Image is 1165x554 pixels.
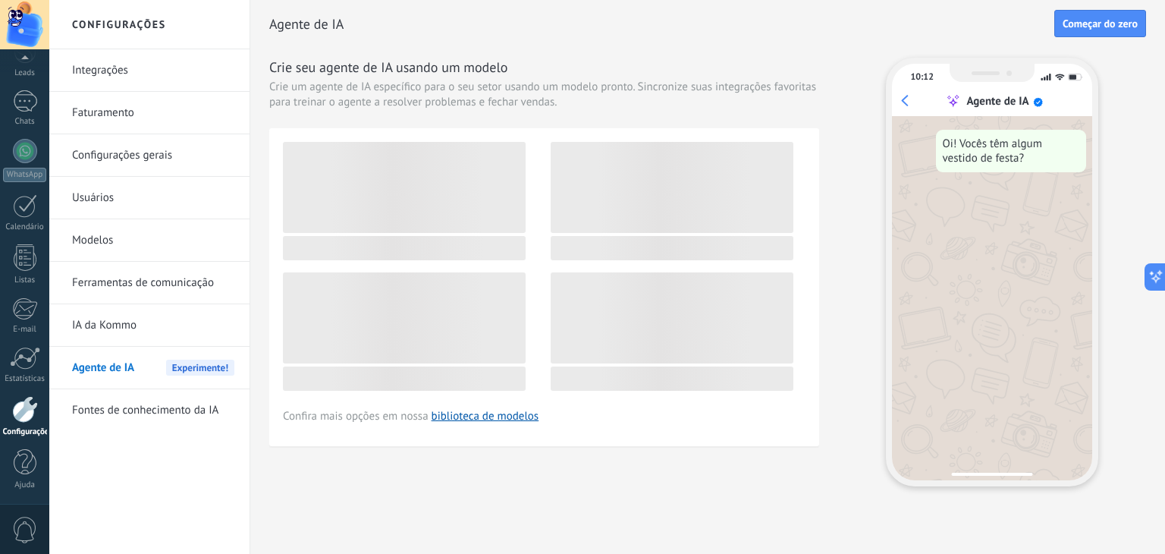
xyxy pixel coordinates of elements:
[1063,18,1138,29] span: Começar do zero
[3,374,47,384] div: Estatísticas
[3,222,47,232] div: Calendário
[269,9,1054,39] h2: Agente de IA
[49,134,250,177] li: Configurações gerais
[166,360,234,376] span: Experimente!
[3,480,47,490] div: Ajuda
[72,177,234,219] a: Usuários
[3,168,46,182] div: WhatsApp
[72,347,234,389] a: Agente de IAExperimente!
[49,389,250,431] li: Fontes de conhecimento da IA
[72,219,234,262] a: Modelos
[1054,10,1146,37] button: Começar do zero
[3,68,47,78] div: Leads
[269,80,819,110] span: Crie um agente de IA específico para o seu setor usando um modelo pronto. Sincronize suas integra...
[49,92,250,134] li: Faturamento
[72,134,234,177] a: Configurações gerais
[3,117,47,127] div: Chats
[3,275,47,285] div: Listas
[49,177,250,219] li: Usuários
[49,347,250,389] li: Agente de IA
[432,409,539,423] a: biblioteca de modelos
[283,409,539,423] span: Confira mais opções em nossa
[72,262,234,304] a: Ferramentas de comunicação
[49,219,250,262] li: Modelos
[49,49,250,92] li: Integrações
[3,325,47,335] div: E-mail
[72,92,234,134] a: Faturamento
[72,389,234,432] a: Fontes de conhecimento da IA
[72,49,234,92] a: Integrações
[911,71,934,83] div: 10:12
[936,130,1086,172] div: Oi! Vocês têm algum vestido de festa?
[49,304,250,347] li: IA da Kommo
[49,262,250,304] li: Ferramentas de comunicação
[3,427,47,437] div: Configurações
[966,94,1028,109] div: Agente de IA
[269,58,819,77] h3: Crie seu agente de IA usando um modelo
[72,304,234,347] a: IA da Kommo
[72,347,134,389] span: Agente de IA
